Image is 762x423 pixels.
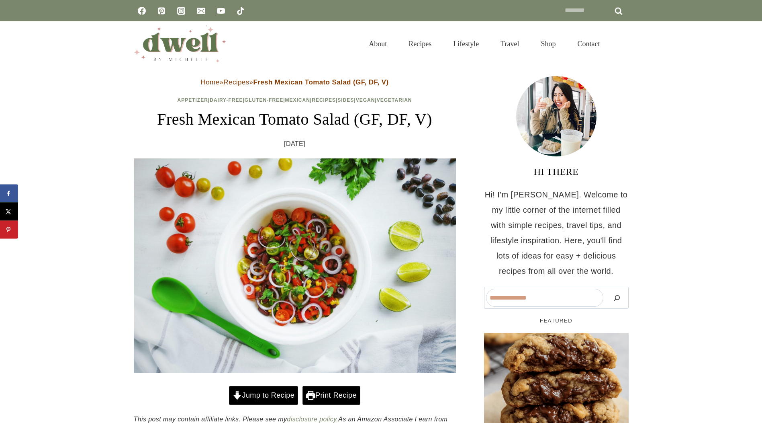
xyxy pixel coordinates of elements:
[398,30,442,58] a: Recipes
[193,3,209,19] a: Email
[285,97,310,103] a: Mexican
[284,138,305,150] time: [DATE]
[484,187,629,279] p: Hi! I'm [PERSON_NAME]. Welcome to my little corner of the internet filled with simple recipes, tr...
[358,30,398,58] a: About
[134,107,456,131] h1: Fresh Mexican Tomato Salad (GF, DF, V)
[442,30,490,58] a: Lifestyle
[607,289,627,307] button: Search
[253,78,388,86] strong: Fresh Mexican Tomato Salad (GF, DF, V)
[615,37,629,51] button: View Search Form
[312,97,336,103] a: Recipes
[356,97,375,103] a: Vegan
[201,78,220,86] a: Home
[213,3,229,19] a: YouTube
[490,30,530,58] a: Travel
[229,386,298,405] a: Jump to Recipe
[134,25,226,62] img: DWELL by michelle
[377,97,412,103] a: Vegetarian
[530,30,566,58] a: Shop
[178,97,412,103] span: | | | | | | |
[153,3,170,19] a: Pinterest
[178,97,208,103] a: Appetizer
[358,30,611,58] nav: Primary Navigation
[567,30,611,58] a: Contact
[223,78,249,86] a: Recipes
[287,416,338,423] a: disclosure policy.
[484,317,629,325] h5: FEATURED
[134,3,150,19] a: Facebook
[337,97,354,103] a: Sides
[210,97,243,103] a: Dairy-Free
[173,3,189,19] a: Instagram
[134,158,456,374] img: Bowl of tomato salad
[201,78,389,86] span: » »
[484,164,629,179] h3: HI THERE
[245,97,283,103] a: Gluten-Free
[302,386,360,405] a: Print Recipe
[233,3,249,19] a: TikTok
